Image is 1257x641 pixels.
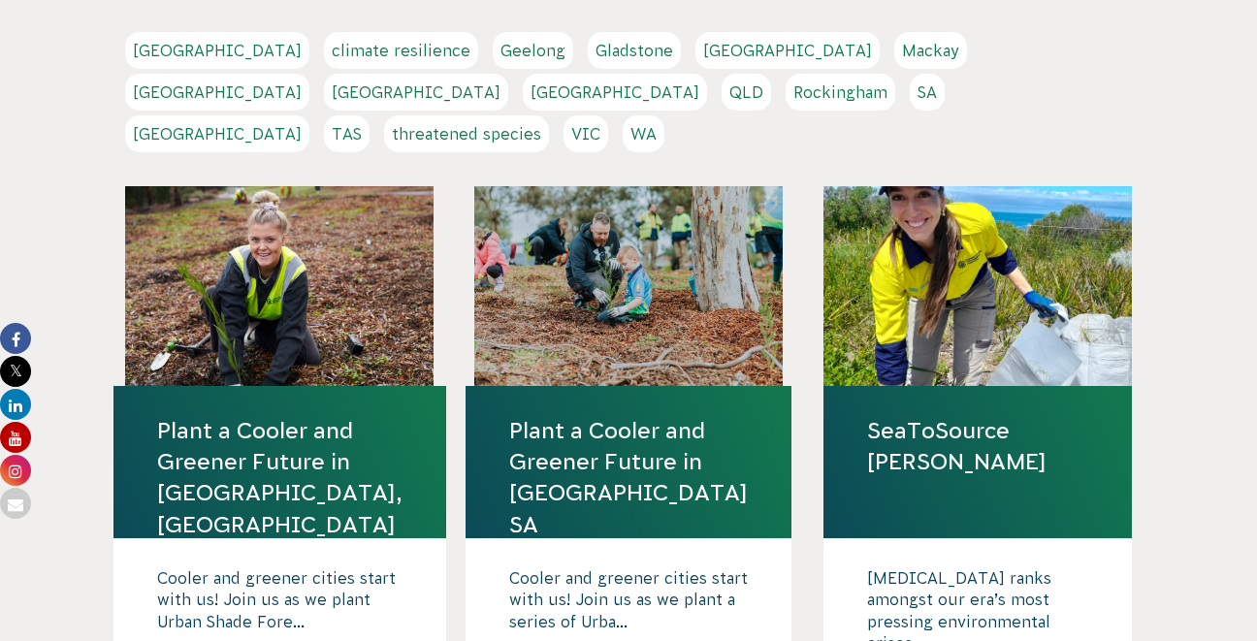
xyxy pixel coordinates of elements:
a: threatened species [384,115,549,152]
a: [GEOGRAPHIC_DATA] [695,32,880,69]
a: Gladstone [588,32,681,69]
a: Rockingham [786,74,895,111]
a: SeaToSource [PERSON_NAME] [867,415,1088,477]
a: [GEOGRAPHIC_DATA] [125,74,309,111]
a: VIC [564,115,608,152]
a: Geelong [493,32,573,69]
a: Plant a Cooler and Greener Future in [GEOGRAPHIC_DATA], [GEOGRAPHIC_DATA] [157,415,403,540]
a: Mackay [894,32,967,69]
a: [GEOGRAPHIC_DATA] [324,74,508,111]
a: SA [910,74,945,111]
a: [GEOGRAPHIC_DATA] [125,32,309,69]
a: [GEOGRAPHIC_DATA] [523,74,707,111]
a: QLD [722,74,771,111]
a: Plant a Cooler and Greener Future in [GEOGRAPHIC_DATA] SA [509,415,748,540]
a: climate resilience [324,32,478,69]
a: [GEOGRAPHIC_DATA] [125,115,309,152]
a: TAS [324,115,370,152]
a: WA [623,115,664,152]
